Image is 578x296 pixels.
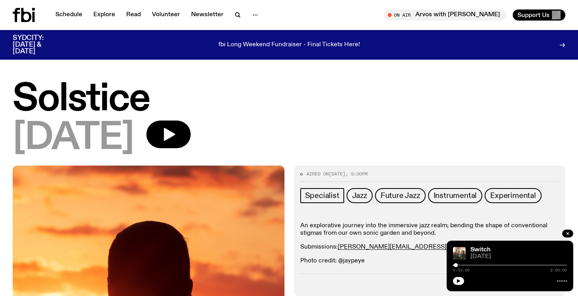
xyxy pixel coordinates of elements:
a: Future Jazz [375,188,426,203]
a: Volunteer [147,9,185,21]
a: Schedule [51,9,87,21]
span: Aired on [307,171,329,177]
p: An explorative journey into the immersive jazz realm; bending the shape of conventional stigmas f... [300,222,559,237]
span: [DATE] [329,171,345,177]
h3: SYDCITY: [DATE] & [DATE] [13,35,63,55]
span: Jazz [352,191,367,200]
button: Support Us [513,9,565,21]
span: Specialist [305,191,339,200]
a: Switch [470,247,491,253]
span: 2:00:00 [550,268,567,272]
span: [DATE] [470,254,567,260]
p: fbi Long Weekend Fundraiser - Final Tickets Here! [218,41,360,49]
span: , 9:00pm [345,171,368,177]
p: Submissions: [300,243,559,251]
span: 0:03:00 [453,268,470,272]
h1: Solstice [13,82,565,117]
span: Instrumental [434,191,477,200]
span: Support Us [517,11,550,19]
a: Explore [89,9,120,21]
a: Experimental [485,188,542,203]
span: Experimental [490,191,536,200]
a: Instrumental [428,188,483,203]
button: On AirArvos with [PERSON_NAME] [384,9,506,21]
a: Newsletter [186,9,228,21]
img: A warm film photo of the switch team sitting close together. from left to right: Cedar, Lau, Sand... [453,247,466,260]
a: Specialist [300,188,344,203]
span: [DATE] [13,121,134,156]
p: Photo credit: @jaypeye [300,257,559,265]
span: Future Jazz [381,191,420,200]
a: [PERSON_NAME][EMAIL_ADDRESS][DOMAIN_NAME] [338,244,498,250]
a: Jazz [347,188,373,203]
a: Read [121,9,146,21]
